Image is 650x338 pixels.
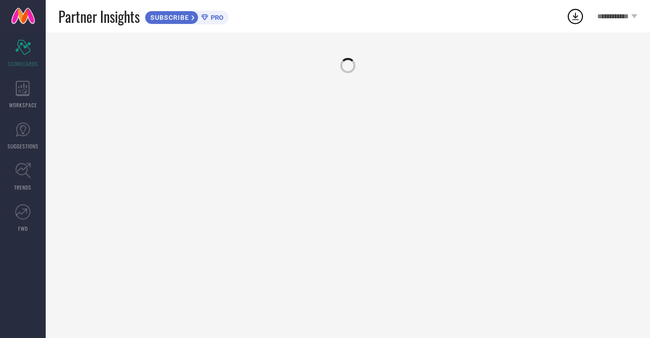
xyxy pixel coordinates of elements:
[145,14,191,21] span: SUBSCRIBE
[18,225,28,232] span: FWD
[208,14,223,21] span: PRO
[145,8,229,24] a: SUBSCRIBEPRO
[9,101,37,109] span: WORKSPACE
[14,183,31,191] span: TRENDS
[566,7,584,25] div: Open download list
[8,60,38,68] span: SCORECARDS
[8,142,39,150] span: SUGGESTIONS
[58,6,140,27] span: Partner Insights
